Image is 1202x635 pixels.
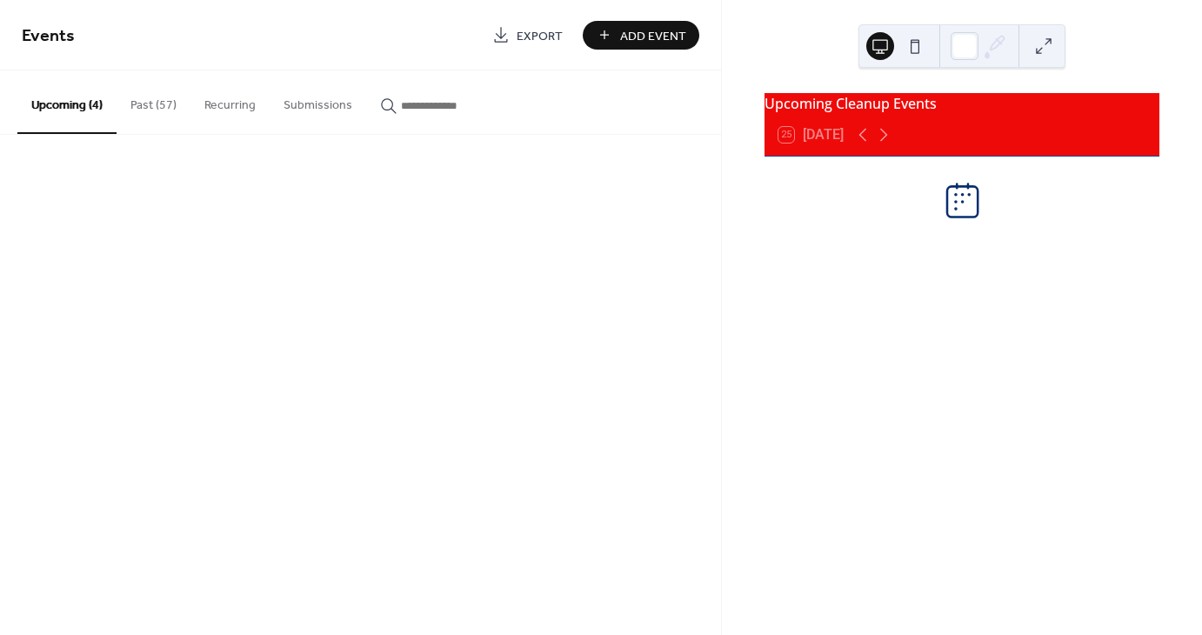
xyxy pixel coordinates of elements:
[583,21,699,50] button: Add Event
[620,27,686,45] span: Add Event
[117,70,190,132] button: Past (57)
[270,70,366,132] button: Submissions
[22,19,75,53] span: Events
[765,93,1159,114] div: Upcoming Cleanup Events
[479,21,576,50] a: Export
[190,70,270,132] button: Recurring
[517,27,563,45] span: Export
[17,70,117,134] button: Upcoming (4)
